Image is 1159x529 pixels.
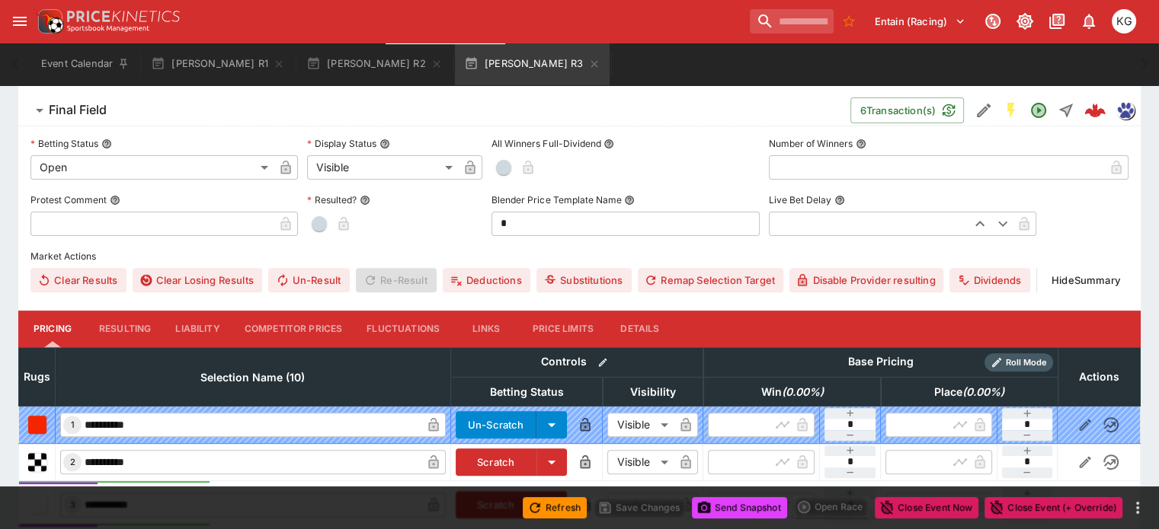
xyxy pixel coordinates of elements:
[360,195,370,206] button: Resulted?
[67,25,149,32] img: Sportsbook Management
[30,137,98,150] p: Betting Status
[769,137,853,150] p: Number of Winners
[87,311,163,347] button: Resulting
[837,9,861,33] button: No Bookmarks
[450,347,703,377] th: Controls
[1129,499,1147,517] button: more
[985,497,1122,518] button: Close Event (+ Override)
[606,311,674,347] button: Details
[638,268,783,292] button: Remap Selection Target
[769,193,831,206] p: Live Bet Delay
[1075,8,1103,35] button: Notifications
[142,43,294,85] button: [PERSON_NAME] R1
[49,102,107,118] h6: Final Field
[607,450,674,474] div: Visible
[232,311,355,347] button: Competitor Prices
[781,383,823,401] em: ( 0.00 %)
[456,448,537,476] button: Scratch
[19,347,56,406] th: Rugs
[110,195,120,206] button: Protest Comment
[307,155,458,180] div: Visible
[1058,347,1140,406] th: Actions
[1011,8,1039,35] button: Toggle light/dark mode
[184,368,322,387] span: Selection Name (10)
[18,95,850,126] button: Final Field
[536,268,632,292] button: Substitutions
[593,352,613,372] button: Bulk edit
[866,9,975,33] button: Select Tenant
[133,268,262,292] button: Clear Losing Results
[842,352,920,371] div: Base Pricing
[163,311,232,347] button: Liability
[297,43,452,85] button: [PERSON_NAME] R2
[30,245,1129,268] label: Market Actions
[692,497,787,518] button: Send Snapshot
[979,8,1007,35] button: Connected to PK
[101,139,112,149] button: Betting Status
[834,195,845,206] button: Live Bet Delay
[456,411,537,438] button: Un-Scratch
[30,268,126,292] button: Clear Results
[473,383,581,401] span: Betting Status
[523,497,587,518] button: Refresh
[354,311,452,347] button: Fluctuations
[850,97,964,123] button: 6Transaction(s)
[613,383,693,401] span: Visibility
[985,353,1053,371] div: Show/hide Price Roll mode configuration.
[67,457,78,467] span: 2
[491,193,621,206] p: Blender Price Template Name
[6,8,34,35] button: open drawer
[1116,101,1135,120] div: grnz
[970,97,997,124] button: Edit Detail
[875,497,978,518] button: Close Event Now
[624,195,635,206] button: Blender Price Template Name
[1043,8,1071,35] button: Documentation
[443,268,530,292] button: Deductions
[949,268,1029,292] button: Dividends
[1000,356,1053,369] span: Roll Mode
[1080,95,1110,126] a: ea6bdd6f-746e-42f8-9567-c5c9d318f2b5
[750,9,834,33] input: search
[1107,5,1141,38] button: Kevin Gutschlag
[1084,100,1106,121] img: logo-cerberus--red.svg
[793,496,869,518] div: split button
[307,137,376,150] p: Display Status
[18,311,87,347] button: Pricing
[452,311,520,347] button: Links
[1029,101,1048,120] svg: Open
[67,11,180,22] img: PriceKinetics
[379,139,390,149] button: Display Status
[1084,100,1106,121] div: ea6bdd6f-746e-42f8-9567-c5c9d318f2b5
[1043,268,1129,292] button: HideSummary
[68,419,78,430] span: 1
[30,155,274,180] div: Open
[455,43,610,85] button: [PERSON_NAME] R3
[520,311,606,347] button: Price Limits
[856,139,866,149] button: Number of Winners
[1025,97,1052,124] button: Open
[491,137,600,150] p: All Winners Full-Dividend
[268,268,350,292] button: Un-Result
[34,6,64,37] img: PriceKinetics Logo
[997,97,1025,124] button: SGM Enabled
[32,43,139,85] button: Event Calendar
[744,383,840,401] span: excl. Emergencies (0.00%)
[917,383,1021,401] span: excl. Emergencies (0.00%)
[1052,97,1080,124] button: Straight
[1112,9,1136,33] div: Kevin Gutschlag
[962,383,1004,401] em: ( 0.00 %)
[1117,102,1134,119] img: grnz
[356,268,436,292] span: Re-Result
[789,268,944,292] button: Disable Provider resulting
[30,193,107,206] p: Protest Comment
[607,413,674,437] div: Visible
[604,139,614,149] button: All Winners Full-Dividend
[307,193,357,206] p: Resulted?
